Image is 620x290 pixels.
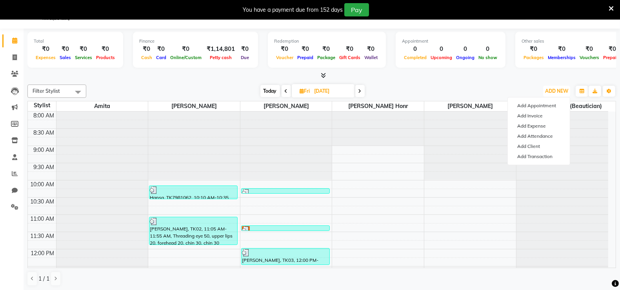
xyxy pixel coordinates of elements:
div: ₹0 [73,45,94,54]
div: ₹0 [274,45,295,54]
span: Fri [298,88,312,94]
div: ₹0 [139,45,154,54]
input: 2025-08-01 [312,85,351,97]
div: Redemption [274,38,380,45]
span: Online/Custom [168,55,204,60]
span: Petty cash [208,55,234,60]
div: 10:30 AM [29,198,56,206]
div: Hansa, TK7981062, 10:10 AM-10:35 AM, Waxing Upp Lips 30, - Chin 50 [149,186,237,199]
span: Memberships [546,55,578,60]
span: Card [154,55,168,60]
span: Today [260,85,280,97]
span: Upcoming [429,55,454,60]
div: ₹0 [578,45,601,54]
span: Wallet [362,55,380,60]
div: ₹0 [168,45,204,54]
div: 11:30 AM [29,232,56,240]
span: Voucher [274,55,295,60]
span: Amita [56,101,148,111]
a: Add Expense [508,121,570,131]
div: 0 [402,45,429,54]
span: Completed [402,55,429,60]
div: 0 [429,45,454,54]
div: 8:30 AM [32,129,56,137]
div: ₹0 [522,45,546,54]
div: Finance [139,38,252,45]
div: 9:00 AM [32,146,56,154]
div: ₹0 [546,45,578,54]
span: [PERSON_NAME] [240,101,332,111]
div: 0 [476,45,499,54]
div: ₹0 [337,45,362,54]
div: 11:00 AM [29,215,56,223]
div: ₹0 [154,45,168,54]
span: Filter Stylist [33,88,60,94]
button: ADD NEW [543,86,570,97]
span: Sales [58,55,73,60]
div: [PERSON_NAME], TK02, 11:05 AM-11:55 AM, Threading eye 50, upper lips 20, forehead 20, chin 30, ch... [149,217,237,245]
div: ₹0 [295,45,315,54]
div: ₹0 [238,45,252,54]
a: Add Attendance [508,131,570,141]
div: 8:00 AM [32,112,56,120]
span: 1 / 1 [38,275,49,283]
div: [PERSON_NAME], TK03, 12:00 PM-12:30 PM, - Full Hand 300 [242,249,329,265]
button: Pay [344,3,369,16]
a: Add Client [508,141,570,151]
div: You have a payment due from 152 days [243,6,343,14]
div: ₹0 [58,45,73,54]
span: Due [239,55,251,60]
a: Add Invoice [508,111,570,121]
span: Vouchers [578,55,601,60]
span: Products [94,55,117,60]
a: Add Transaction [508,151,570,162]
div: Stylist [28,101,56,110]
div: [PERSON_NAME], TK7599709, 10:15 AM-10:25 AM, Threading eye 50 [242,189,329,193]
div: ₹1,14,801 [204,45,238,54]
span: [PERSON_NAME] honr [332,101,424,111]
div: Appointment [402,38,499,45]
span: Prepaid [295,55,315,60]
span: No show [476,55,499,60]
div: 0 [454,45,476,54]
span: Cash [139,55,154,60]
div: 9:30 AM [32,163,56,171]
span: [PERSON_NAME] [148,101,240,111]
span: Services [73,55,94,60]
span: [PERSON_NAME] [424,101,516,111]
span: ADD NEW [545,88,568,94]
button: Add Appointment [508,101,570,111]
div: Meytri, TK01, 11:20 AM-11:30 AM, Threading eye 50 [242,226,329,231]
div: Total [34,38,117,45]
div: ₹0 [34,45,58,54]
span: Expenses [34,55,58,60]
div: 12:00 PM [29,249,56,258]
div: ₹0 [315,45,337,54]
div: 12:30 PM [29,267,56,275]
div: ₹0 [94,45,117,54]
div: 10:00 AM [29,180,56,189]
span: Packages [522,55,546,60]
span: Package [315,55,337,60]
span: Gift Cards [337,55,362,60]
div: ₹0 [362,45,380,54]
span: Ongoing [454,55,476,60]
